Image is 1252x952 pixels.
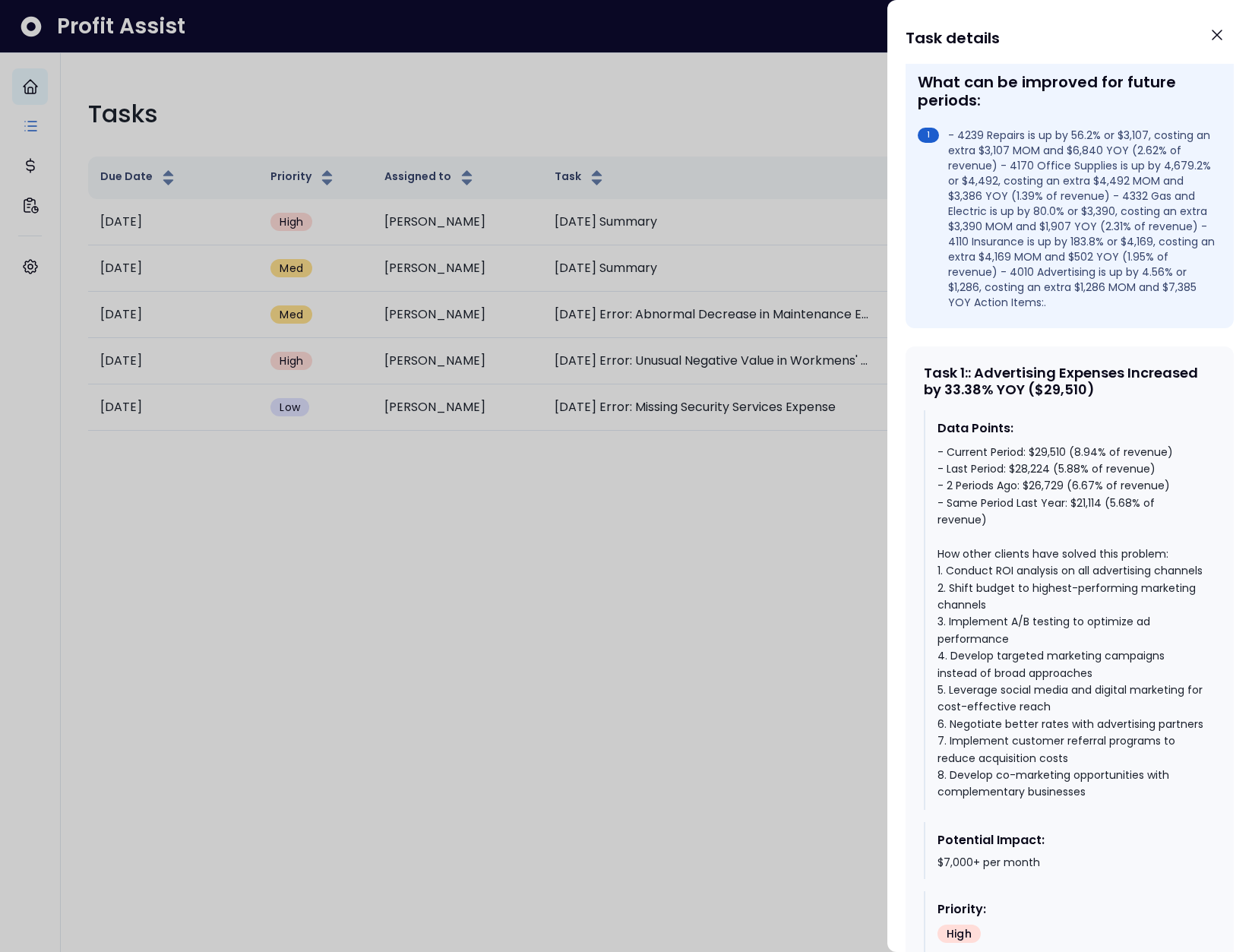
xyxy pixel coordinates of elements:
div: $7,000+ per month [937,856,1203,871]
div: What can be improved for future periods: [918,73,1216,109]
div: Task 1 : : Advertising Expenses Increased by 33.38% YOY ($29,510) [924,365,1216,397]
span: High [947,926,972,941]
div: Potential Impact: [937,831,1203,849]
li: - 4239 Repairs is up by 56.2% or $3,107, costing an extra $3,107 MOM and $6,840 YOY (2.62% of rev... [918,128,1216,310]
div: Data Points: [937,419,1203,438]
button: Close [1200,18,1234,52]
div: Priority: [937,900,1203,919]
h1: Task details [906,24,1000,52]
div: - Current Period: $29,510 (8.94% of revenue) - Last Period: $28,224 (5.88% of revenue) - 2 Period... [937,444,1203,801]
